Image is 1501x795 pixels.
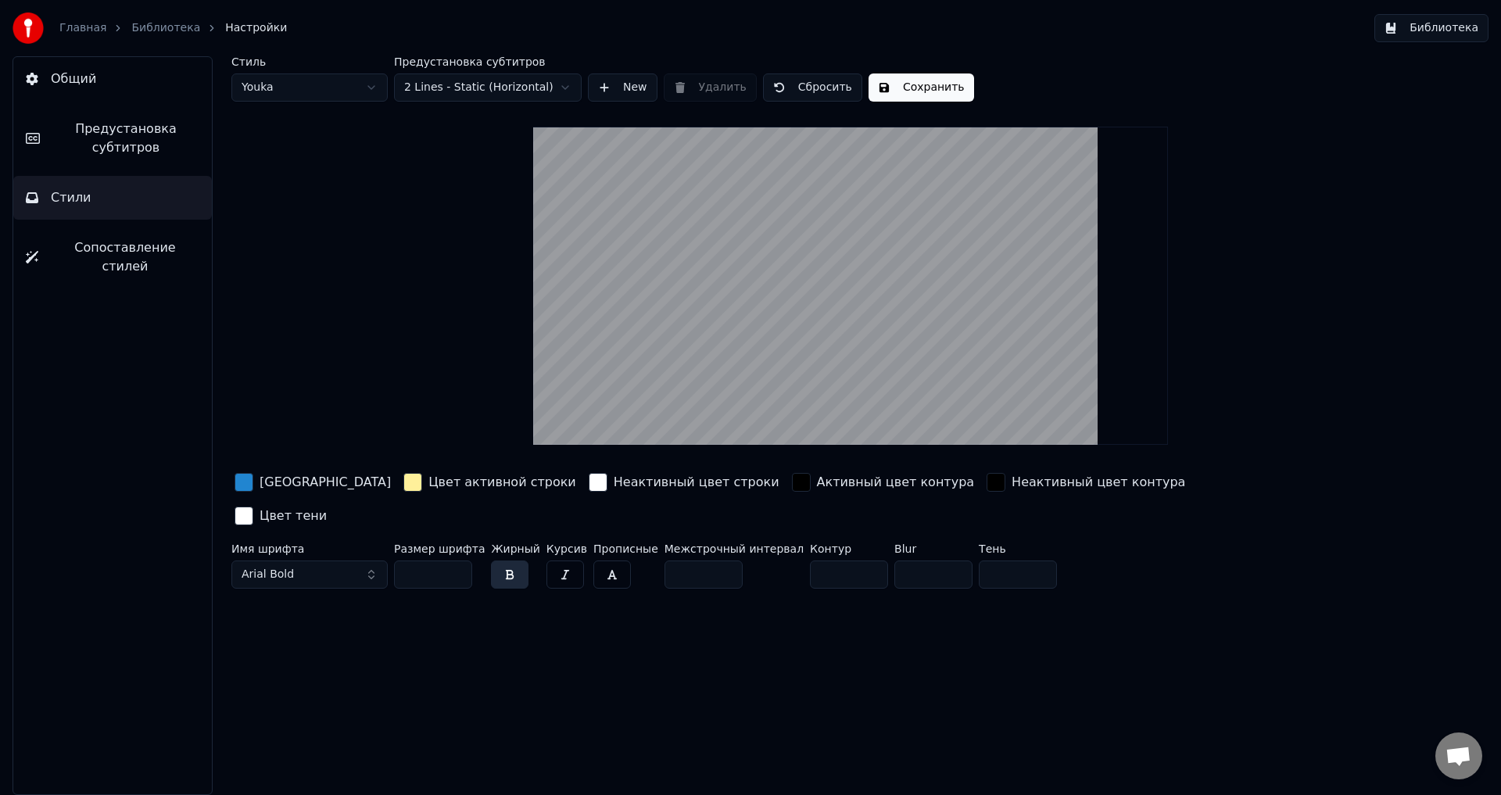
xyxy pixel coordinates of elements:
[665,543,804,554] label: Межстрочный интервал
[428,473,576,492] div: Цвет активной строки
[394,543,485,554] label: Размер шрифта
[59,20,287,36] nav: breadcrumb
[869,73,974,102] button: Сохранить
[763,73,862,102] button: Сбросить
[394,56,582,67] label: Предустановка субтитров
[789,470,978,495] button: Активный цвет контура
[231,543,388,554] label: Имя шрифта
[131,20,200,36] a: Библиотека
[1012,473,1185,492] div: Неактивный цвет контура
[1435,732,1482,779] a: Открытый чат
[51,188,91,207] span: Стили
[51,70,96,88] span: Общий
[983,470,1188,495] button: Неактивный цвет контура
[588,73,657,102] button: New
[810,543,888,554] label: Контур
[51,238,199,276] span: Сопоставление стилей
[817,473,975,492] div: Активный цвет контура
[586,470,783,495] button: Неактивный цвет строки
[491,543,539,554] label: Жирный
[546,543,587,554] label: Курсив
[242,567,294,582] span: Arial Bold
[13,13,44,44] img: youka
[59,20,106,36] a: Главная
[231,503,330,528] button: Цвет тени
[400,470,579,495] button: Цвет активной строки
[260,473,391,492] div: [GEOGRAPHIC_DATA]
[894,543,973,554] label: Blur
[225,20,287,36] span: Настройки
[231,470,394,495] button: [GEOGRAPHIC_DATA]
[231,56,388,67] label: Стиль
[979,543,1057,554] label: Тень
[1374,14,1488,42] button: Библиотека
[13,107,212,170] button: Предустановка субтитров
[260,507,327,525] div: Цвет тени
[52,120,199,157] span: Предустановка субтитров
[13,176,212,220] button: Стили
[614,473,779,492] div: Неактивный цвет строки
[13,57,212,101] button: Общий
[593,543,658,554] label: Прописные
[13,226,212,288] button: Сопоставление стилей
